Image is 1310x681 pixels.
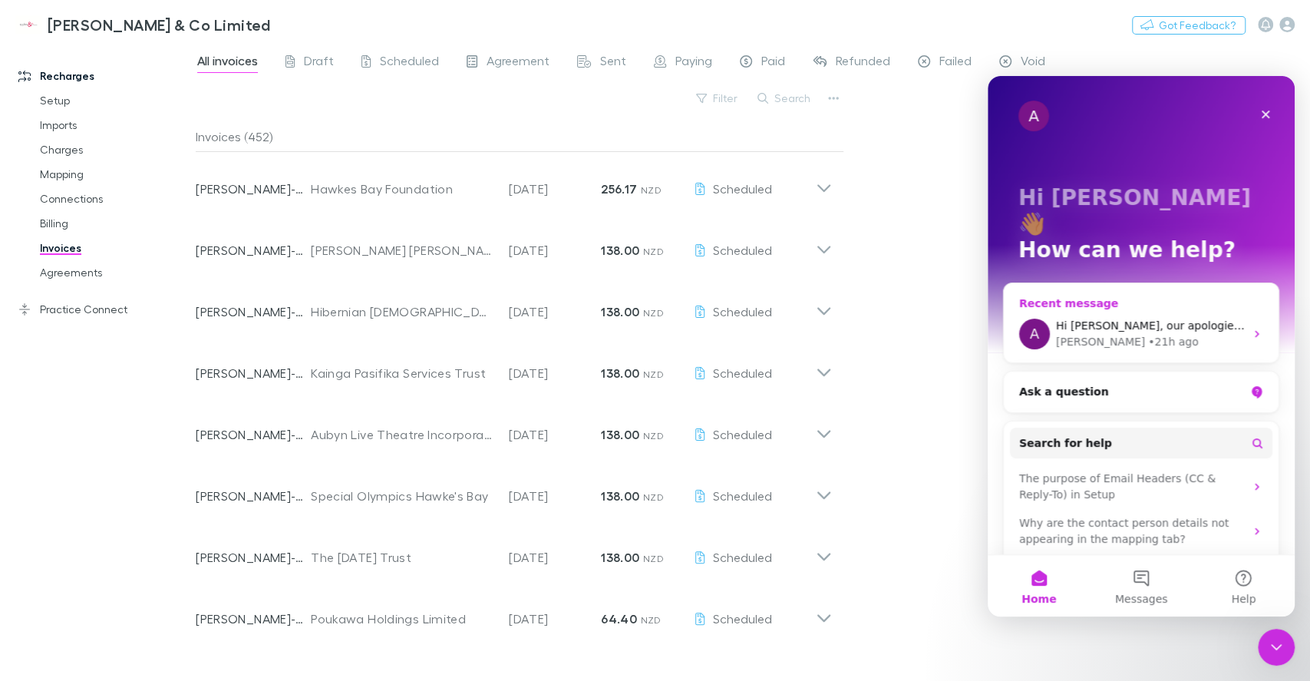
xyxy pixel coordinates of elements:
[196,302,311,321] p: [PERSON_NAME]-0052
[196,180,311,198] p: [PERSON_NAME]-0095
[15,295,292,337] div: Ask a question
[713,488,772,503] span: Scheduled
[264,25,292,52] div: Close
[31,439,257,471] div: Why are the contact person details not appearing in the mapping tab?
[183,152,844,213] div: [PERSON_NAME]-0095Hawkes Bay Foundation[DATE]256.17 NZDScheduled
[25,187,208,211] a: Connections
[102,479,204,541] button: Messages
[509,548,601,567] p: [DATE]
[713,304,772,319] span: Scheduled
[25,260,208,285] a: Agreements
[311,425,493,444] div: Aubyn Live Theatre Incorporated
[509,487,601,505] p: [DATE]
[640,614,661,626] span: NZD
[205,479,307,541] button: Help
[68,258,157,274] div: [PERSON_NAME]
[641,184,662,196] span: NZD
[183,275,844,336] div: [PERSON_NAME]-0052Hibernian [DEMOGRAPHIC_DATA] Benefit Society Branch 172[DATE]138.00 NZDScheduled
[183,398,844,459] div: [PERSON_NAME]-0032Aubyn Live Theatre Incorporated[DATE]138.00 NZDScheduled
[643,307,664,319] span: NZD
[1258,629,1295,666] iframe: Intercom live chat
[713,427,772,441] span: Scheduled
[601,365,639,381] strong: 138.00
[939,53,972,73] span: Failed
[643,491,664,503] span: NZD
[643,430,664,441] span: NZD
[34,517,68,528] span: Home
[509,241,601,260] p: [DATE]
[509,302,601,321] p: [DATE]
[48,15,271,34] h3: [PERSON_NAME] & Co Limited
[311,364,493,382] div: Kainga Pasifika Services Trust
[31,359,124,375] span: Search for help
[601,550,639,565] strong: 138.00
[197,53,258,73] span: All invoices
[601,243,639,258] strong: 138.00
[487,53,549,73] span: Agreement
[196,425,311,444] p: [PERSON_NAME]-0032
[22,433,285,478] div: Why are the contact person details not appearing in the mapping tab?
[3,297,208,322] a: Practice Connect
[601,427,639,442] strong: 138.00
[311,487,493,505] div: Special Olympics Hawke's Bay
[509,364,601,382] p: [DATE]
[601,181,637,197] strong: 256.17
[25,236,208,260] a: Invoices
[160,258,210,274] div: • 21h ago
[601,611,637,626] strong: 64.40
[183,459,844,521] div: [PERSON_NAME]-0097Special Olympics Hawke's Bay[DATE]138.00 NZDScheduled
[643,246,664,257] span: NZD
[509,425,601,444] p: [DATE]
[713,611,772,626] span: Scheduled
[311,241,493,260] div: [PERSON_NAME] [PERSON_NAME]
[183,582,844,643] div: [PERSON_NAME]-0027Poukawa Holdings Limited[DATE]64.40 NZDScheduled
[183,336,844,398] div: [PERSON_NAME]-0008Kainga Pasifika Services Trust[DATE]138.00 NZDScheduled
[196,610,311,628] p: [PERSON_NAME]-0027
[509,180,601,198] p: [DATE]
[304,53,334,73] span: Draft
[127,517,180,528] span: Messages
[15,15,41,34] img: Epplett & Co Limited's Logo
[68,243,741,256] span: Hi [PERSON_NAME], our apologies for the delay. I’ve bumped this with our team and will get back t...
[643,369,664,380] span: NZD
[243,517,268,528] span: Help
[31,395,257,427] div: The purpose of Email Headers (CC & Reply-To) in Setup
[643,553,664,564] span: NZD
[25,137,208,162] a: Charges
[713,243,772,257] span: Scheduled
[761,53,785,73] span: Paid
[713,365,772,380] span: Scheduled
[196,487,311,505] p: [PERSON_NAME]-0097
[1132,16,1246,35] button: Got Feedback?
[750,89,820,107] button: Search
[600,53,626,73] span: Sent
[311,548,493,567] div: The [DATE] Trust
[3,64,208,88] a: Recharges
[601,304,639,319] strong: 138.00
[713,181,772,196] span: Scheduled
[31,308,257,324] div: Ask a question
[25,113,208,137] a: Imports
[196,548,311,567] p: [PERSON_NAME]-0054
[311,610,493,628] div: Poukawa Holdings Limited
[713,550,772,564] span: Scheduled
[22,388,285,433] div: The purpose of Email Headers (CC & Reply-To) in Setup
[311,180,493,198] div: Hawkes Bay Foundation
[196,241,311,260] p: [PERSON_NAME]-0106
[688,89,747,107] button: Filter
[25,211,208,236] a: Billing
[183,213,844,275] div: [PERSON_NAME]-0106[PERSON_NAME] [PERSON_NAME][DATE]138.00 NZDScheduled
[311,302,493,321] div: Hibernian [DEMOGRAPHIC_DATA] Benefit Society Branch 172
[836,53,890,73] span: Refunded
[988,76,1295,617] iframe: Intercom live chat
[196,364,311,382] p: [PERSON_NAME]-0008
[6,6,280,43] a: [PERSON_NAME] & Co Limited
[675,53,712,73] span: Paying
